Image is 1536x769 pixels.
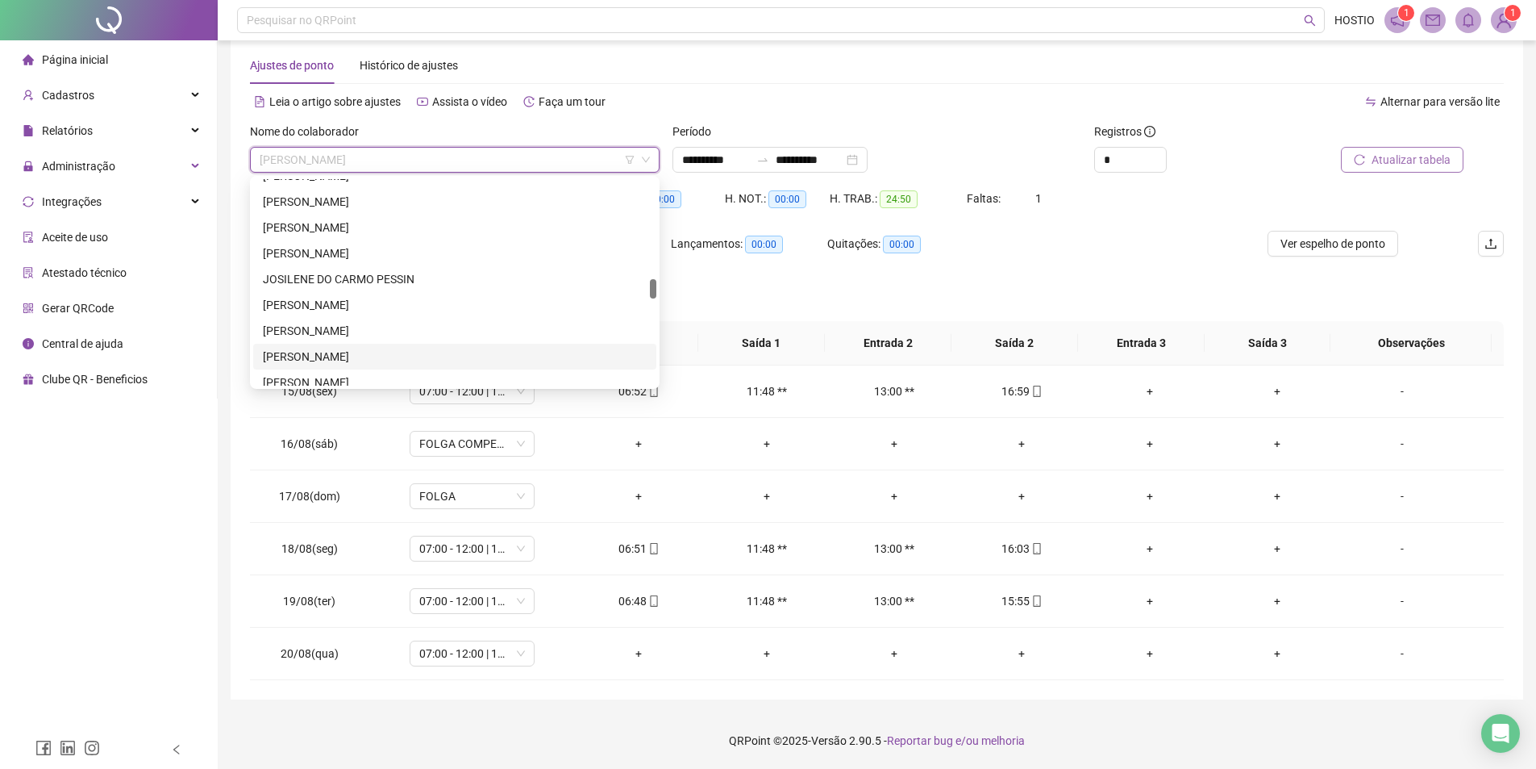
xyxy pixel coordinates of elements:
span: to [756,153,769,166]
div: - [1355,645,1450,662]
span: 1 [1404,7,1409,19]
div: + [971,645,1072,662]
div: H. NOT.: [725,190,830,208]
span: 00:00 [745,236,783,253]
span: Ver espelho de ponto [1280,235,1385,253]
div: 15:55 [971,592,1072,610]
div: JUCIMAR SILVA DE SOUZA [253,318,656,344]
span: mobile [1030,386,1043,397]
div: + [1226,382,1328,400]
div: + [1099,382,1201,400]
span: solution [23,267,34,278]
div: JOSILENE DO CARMO PESSIN [253,266,656,292]
div: JOSE ROBERTO ANDRADE OLIVEIRA [253,240,656,266]
span: Gerar QRCode [42,302,114,315]
span: Registros [1094,123,1155,140]
span: 07:00 - 12:00 | 13:00 - 16:10 [419,379,525,403]
div: Open Intercom Messenger [1481,714,1520,753]
div: + [843,645,945,662]
span: sync [23,196,34,207]
div: [PERSON_NAME] [263,348,647,366]
div: 06:51 [588,540,689,558]
span: 07:00 - 12:00 | 13:00 - 16:10 [419,589,525,613]
div: HE 3: [620,190,725,208]
span: Leia o artigo sobre ajustes [269,95,401,108]
sup: 1 [1398,5,1414,21]
span: FOLGA COMPENSATÓRIA [419,432,525,456]
span: gift [23,374,34,385]
span: HOSTIO [1334,11,1375,29]
div: 16:59 [971,382,1072,400]
div: + [843,435,945,453]
span: 00:00 [643,190,681,208]
span: Integrações [42,195,102,208]
th: Saída 1 [698,321,825,366]
div: + [715,487,817,505]
div: - [1355,592,1450,610]
span: qrcode [23,303,34,314]
div: + [1226,540,1328,558]
span: file [23,125,34,136]
div: + [1099,540,1201,558]
span: filter [625,155,635,165]
span: linkedin [60,740,76,756]
label: Nome do colaborador [250,123,369,140]
div: JOSILENE DO CARMO PESSIN [263,270,647,288]
span: lock [23,161,34,172]
div: [PERSON_NAME] [263,296,647,314]
div: [PERSON_NAME] [263,219,647,236]
div: - [1355,382,1450,400]
span: Assista o vídeo [432,95,507,108]
div: + [1226,487,1328,505]
div: [PERSON_NAME] [263,193,647,211]
th: Saída 2 [951,321,1078,366]
span: 16/08(sáb) [281,437,338,450]
span: 24:50 [880,190,918,208]
span: history [523,96,535,107]
div: + [843,487,945,505]
div: JOSE AIRTON PEREIRA DA SILVA [253,215,656,240]
span: mobile [647,386,660,397]
span: Faça um tour [539,95,606,108]
div: Lançamentos: [671,235,827,253]
div: 06:48 [588,592,689,610]
span: search [1304,15,1316,27]
span: youtube [417,96,428,107]
span: 07:00 - 12:00 | 13:00 - 16:10 [419,537,525,561]
div: KELVI ALVES DE SOUSA [253,370,656,395]
div: JUZIANE GOMES JACOB [253,344,656,370]
button: Ver espelho de ponto [1268,231,1398,257]
span: Reportar bug e/ou melhoria [887,734,1025,747]
div: JONATHAN DE MORAES DIAS [253,189,656,215]
span: Atualizar tabela [1372,151,1451,169]
img: 41758 [1492,8,1516,32]
span: FOLGA [419,484,525,508]
span: Página inicial [42,53,108,66]
footer: QRPoint © 2025 - 2.90.5 - [218,713,1536,769]
div: + [971,487,1072,505]
div: + [1226,592,1328,610]
span: Cadastros [42,89,94,102]
span: 18/08(seg) [281,542,338,555]
span: notification [1390,13,1405,27]
span: mobile [1030,596,1043,607]
span: bell [1461,13,1476,27]
span: left [171,744,182,755]
div: + [588,487,689,505]
span: ANDREIA SABRINA DA SILVA SOUZA [260,148,650,172]
span: 07:00 - 12:00 | 13:00 - 16:10 [419,642,525,666]
div: [PERSON_NAME] [263,244,647,262]
span: 00:00 [768,190,806,208]
span: 00:00 [883,236,921,253]
div: + [971,435,1072,453]
span: info-circle [23,338,34,349]
div: [PERSON_NAME] [263,374,647,391]
div: + [1099,435,1201,453]
span: down [641,155,651,165]
span: info-circle [1144,126,1155,137]
th: Saída 3 [1205,321,1331,366]
span: Observações [1343,334,1479,352]
span: Alternar para versão lite [1380,95,1500,108]
div: + [1099,487,1201,505]
span: upload [1484,237,1497,250]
